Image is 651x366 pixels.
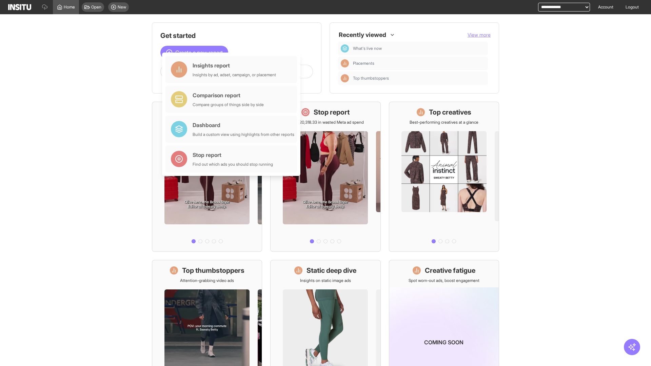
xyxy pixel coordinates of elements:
span: Placements [353,61,485,66]
p: Attention-grabbing video ads [180,278,234,283]
span: Top thumbstoppers [353,76,485,81]
span: New [118,4,126,10]
div: Compare groups of things side by side [193,102,264,107]
p: Best-performing creatives at a glance [410,120,478,125]
img: Logo [8,4,31,10]
p: Save £20,318.33 in wasted Meta ad spend [287,120,364,125]
span: Placements [353,61,374,66]
h1: Static deep dive [307,266,356,275]
span: Create a new report [175,48,223,57]
a: What's live nowSee all active ads instantly [152,102,262,252]
div: Find out which ads you should stop running [193,162,273,167]
span: What's live now [353,46,485,51]
div: Stop report [193,151,273,159]
button: Create a new report [160,46,228,59]
button: View more [468,32,491,38]
span: Open [91,4,101,10]
span: Home [64,4,75,10]
h1: Stop report [314,107,350,117]
div: Comparison report [193,91,264,99]
div: Dashboard [341,44,349,53]
div: Build a custom view using highlights from other reports [193,132,294,137]
a: Stop reportSave £20,318.33 in wasted Meta ad spend [270,102,380,252]
p: Insights on static image ads [300,278,351,283]
div: Insights report [193,61,276,69]
h1: Get started [160,31,313,40]
h1: Top creatives [429,107,471,117]
span: What's live now [353,46,382,51]
div: Insights [341,74,349,82]
div: Insights [341,59,349,67]
span: Top thumbstoppers [353,76,389,81]
div: Dashboard [193,121,294,129]
a: Top creativesBest-performing creatives at a glance [389,102,499,252]
div: Insights by ad, adset, campaign, or placement [193,72,276,78]
h1: Top thumbstoppers [182,266,244,275]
